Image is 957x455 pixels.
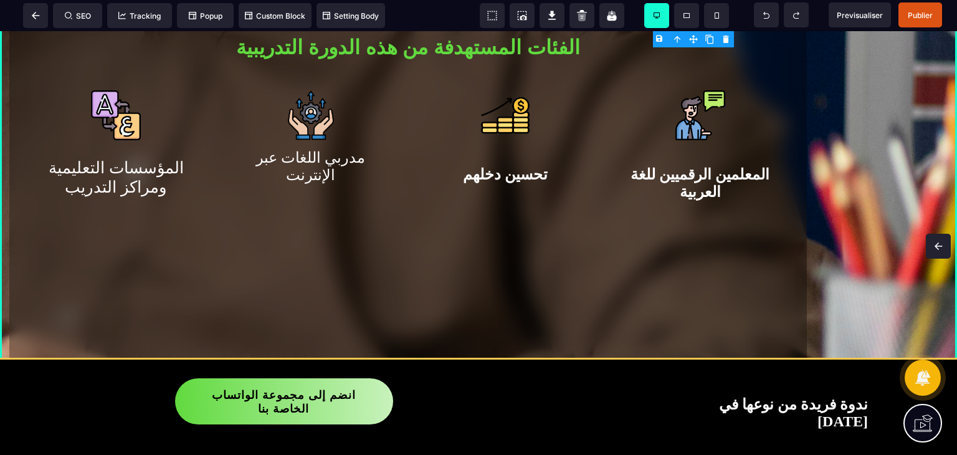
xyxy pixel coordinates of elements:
span: Screenshot [510,3,535,28]
text: المؤسسات التعليمية ومراكز التدريب [44,124,189,266]
span: Previsualiser [837,11,883,20]
b: تحسين دخلهم [463,135,548,151]
span: Custom Block [245,11,305,21]
button: انضم إلى مجموعة الواتساب الخاصة بنا [175,347,393,393]
b: المعلمين الرقميين للغة العربية [631,135,773,169]
h2: ندوة فريدة من نوعها في [DATE] [478,358,868,405]
span: Setting Body [323,11,379,21]
span: View components [480,3,505,28]
img: b2918a444aad68363d8a15818af61516_5956443.png [675,59,725,109]
img: 89f3674c4ccb1ad6a46cf0fc1438c070_16257293.png [286,59,336,109]
span: Tracking [118,11,161,21]
span: SEO [65,11,91,21]
span: Publier [908,11,933,20]
h2: مدربي اللغات عبر الإنترنت [239,112,384,260]
span: Preview [829,2,891,27]
img: bf9baaf01162cc993d632af0b133c168_8922324.png [480,59,530,109]
span: Popup [189,11,222,21]
img: 3d304a1a6a3c8d4a1e3f0d98d1094762_6146669.png [91,59,141,109]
